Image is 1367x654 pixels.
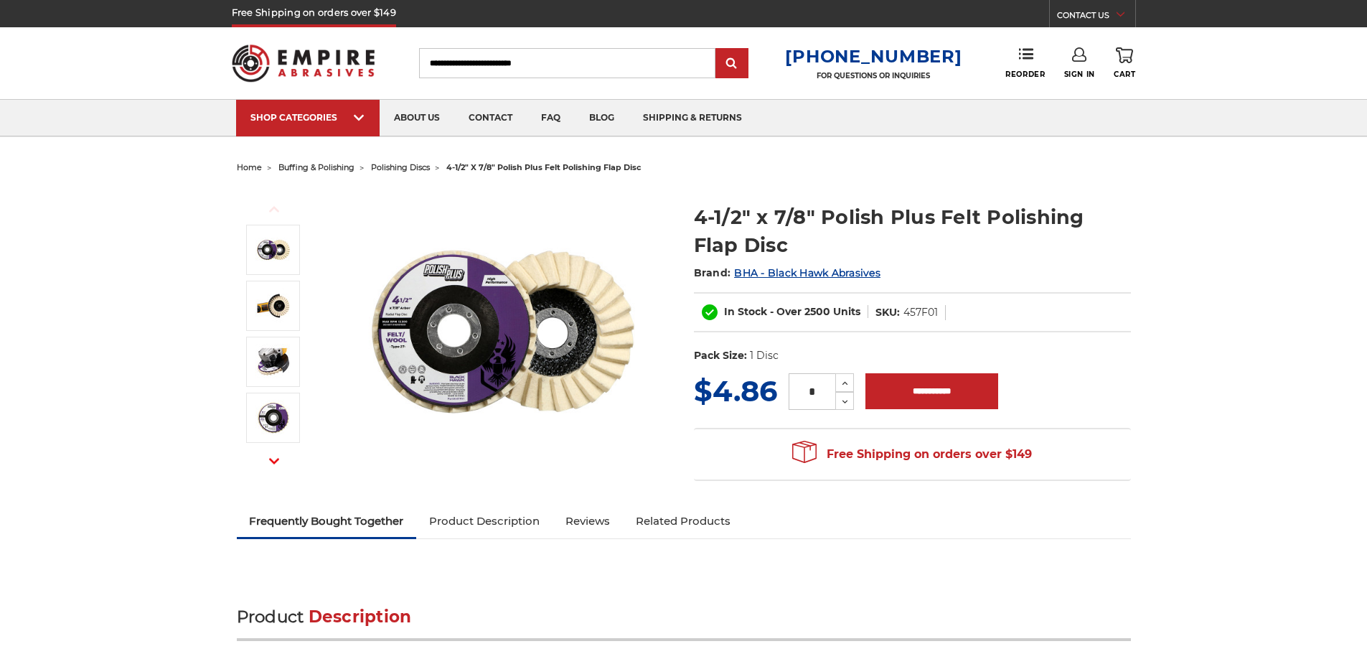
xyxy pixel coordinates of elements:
img: BHA 4.5 inch polish plus flap disc [255,400,291,436]
a: [PHONE_NUMBER] [785,46,962,67]
h1: 4-1/2" x 7/8" Polish Plus Felt Polishing Flap Disc [694,203,1131,259]
a: CONTACT US [1057,7,1135,27]
div: SHOP CATEGORIES [250,112,365,123]
span: Cart [1114,70,1135,79]
a: Cart [1114,47,1135,79]
span: Brand: [694,266,731,279]
img: buffing and polishing felt flap disc [360,188,647,475]
a: Reviews [553,505,623,537]
span: Reorder [1005,70,1045,79]
span: Sign In [1064,70,1095,79]
span: Free Shipping on orders over $149 [792,440,1032,469]
a: home [237,162,262,172]
span: $4.86 [694,373,777,408]
a: shipping & returns [629,100,756,136]
a: BHA - Black Hawk Abrasives [734,266,880,279]
a: polishing discs [371,162,430,172]
dt: SKU: [875,305,900,320]
button: Next [257,446,291,477]
span: - Over [770,305,802,318]
img: buffing and polishing felt flap disc [255,232,291,268]
dt: Pack Size: [694,348,747,363]
a: Reorder [1005,47,1045,78]
span: In Stock [724,305,767,318]
img: angle grinder buffing flap disc [255,344,291,380]
img: felt flap disc for angle grinder [255,288,291,324]
input: Submit [718,50,746,78]
span: Units [833,305,860,318]
a: Product Description [416,505,553,537]
img: Empire Abrasives [232,35,375,91]
a: faq [527,100,575,136]
a: about us [380,100,454,136]
span: Product [237,607,304,627]
button: Previous [257,194,291,225]
dd: 1 Disc [750,348,779,363]
span: Description [309,607,412,627]
a: contact [454,100,527,136]
span: 2500 [804,305,830,318]
span: 4-1/2" x 7/8" polish plus felt polishing flap disc [446,162,642,172]
dd: 457F01 [903,305,938,320]
p: FOR QUESTIONS OR INQUIRIES [785,71,962,80]
a: buffing & polishing [278,162,354,172]
a: Frequently Bought Together [237,505,417,537]
a: Related Products [623,505,743,537]
a: blog [575,100,629,136]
